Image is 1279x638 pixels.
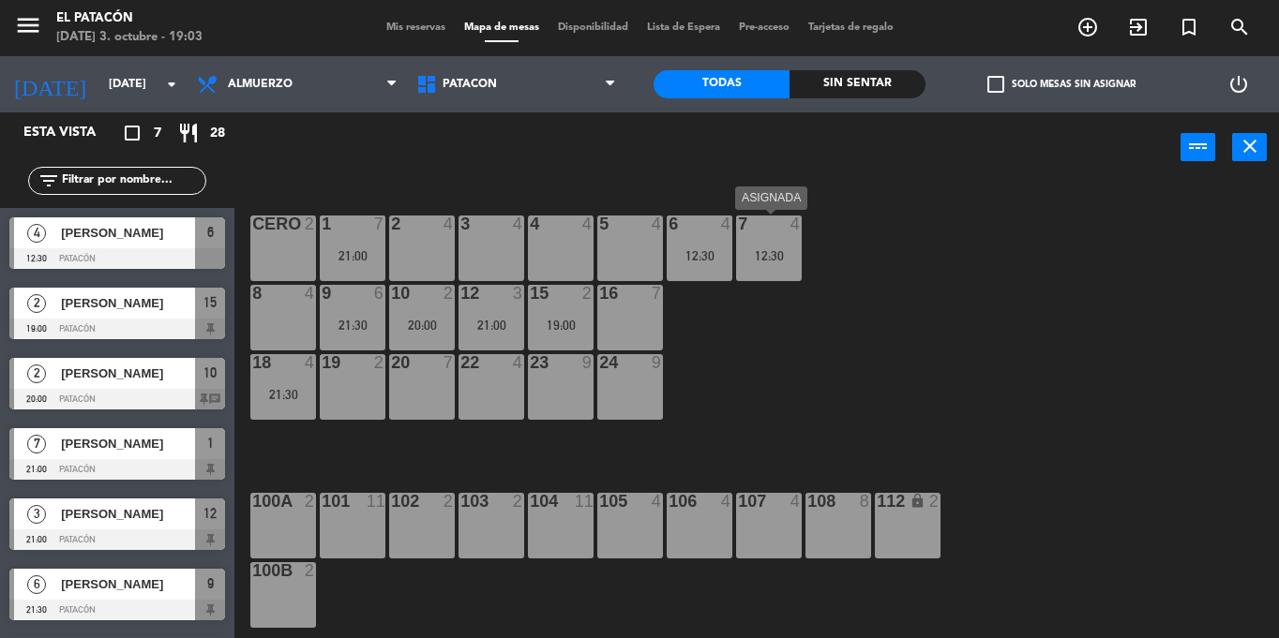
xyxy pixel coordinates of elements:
[799,22,903,33] span: Tarjetas de regalo
[56,28,203,47] div: [DATE] 3. octubre - 19:03
[320,319,385,332] div: 21:30
[1181,133,1215,161] button: power_input
[56,9,203,28] div: El Patacón
[735,186,807,210] div: ASIGNADA
[252,493,253,510] div: 100a
[61,434,195,453] span: [PERSON_NAME]
[391,354,392,371] div: 20
[910,493,925,509] i: lock
[654,70,790,98] div: Todas
[1232,133,1267,161] button: close
[460,354,461,371] div: 22
[207,572,214,595] span: 9
[322,354,323,371] div: 19
[1239,135,1261,157] i: close
[305,215,316,232] div: 2
[1127,16,1150,38] i: exit_to_app
[638,22,730,33] span: Lista de Espera
[652,215,663,232] div: 4
[530,215,531,232] div: 4
[444,493,455,510] div: 2
[61,574,195,594] span: [PERSON_NAME]
[160,73,183,96] i: arrow_drop_down
[374,215,385,232] div: 7
[1178,16,1200,38] i: turned_in_not
[210,123,225,144] span: 28
[575,493,594,510] div: 11
[177,122,200,144] i: restaurant
[460,493,461,510] div: 103
[528,319,594,332] div: 19:00
[252,215,253,232] div: CERO
[582,215,594,232] div: 4
[582,354,594,371] div: 9
[599,285,600,302] div: 16
[667,249,732,262] div: 12:30
[460,285,461,302] div: 12
[121,122,143,144] i: crop_square
[790,493,802,510] div: 4
[305,354,316,371] div: 4
[549,22,638,33] span: Disponibilidad
[530,493,531,510] div: 104
[61,293,195,313] span: [PERSON_NAME]
[322,215,323,232] div: 1
[60,171,205,191] input: Filtrar por nombre...
[599,493,600,510] div: 105
[391,215,392,232] div: 2
[377,22,455,33] span: Mis reservas
[513,354,524,371] div: 4
[807,493,808,510] div: 108
[669,215,670,232] div: 6
[599,215,600,232] div: 5
[305,493,316,510] div: 2
[14,11,42,46] button: menu
[391,285,392,302] div: 10
[27,435,46,453] span: 7
[9,122,135,144] div: Esta vista
[987,76,1004,93] span: check_box_outline_blank
[460,215,461,232] div: 3
[444,215,455,232] div: 4
[320,249,385,262] div: 21:00
[738,493,739,510] div: 107
[252,285,253,302] div: 8
[27,505,46,524] span: 3
[530,285,531,302] div: 15
[27,224,46,243] span: 4
[1227,73,1250,96] i: power_settings_new
[203,362,217,384] span: 10
[530,354,531,371] div: 23
[203,291,217,314] span: 15
[599,354,600,371] div: 24
[790,70,925,98] div: Sin sentar
[61,504,195,524] span: [PERSON_NAME]
[27,575,46,594] span: 6
[252,562,253,579] div: 100b
[721,493,732,510] div: 4
[513,285,524,302] div: 3
[513,493,524,510] div: 2
[738,215,739,232] div: 7
[61,364,195,383] span: [PERSON_NAME]
[207,432,214,454] span: 1
[860,493,871,510] div: 8
[207,221,214,244] span: 6
[27,294,46,313] span: 2
[929,493,940,510] div: 2
[1187,135,1210,157] i: power_input
[305,562,316,579] div: 2
[203,502,217,525] span: 12
[669,493,670,510] div: 106
[61,223,195,243] span: [PERSON_NAME]
[305,285,316,302] div: 4
[154,123,161,144] span: 7
[443,78,497,91] span: Patacón
[444,354,455,371] div: 7
[14,11,42,39] i: menu
[27,364,46,383] span: 2
[1228,16,1251,38] i: search
[38,170,60,192] i: filter_list
[652,354,663,371] div: 9
[367,493,385,510] div: 11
